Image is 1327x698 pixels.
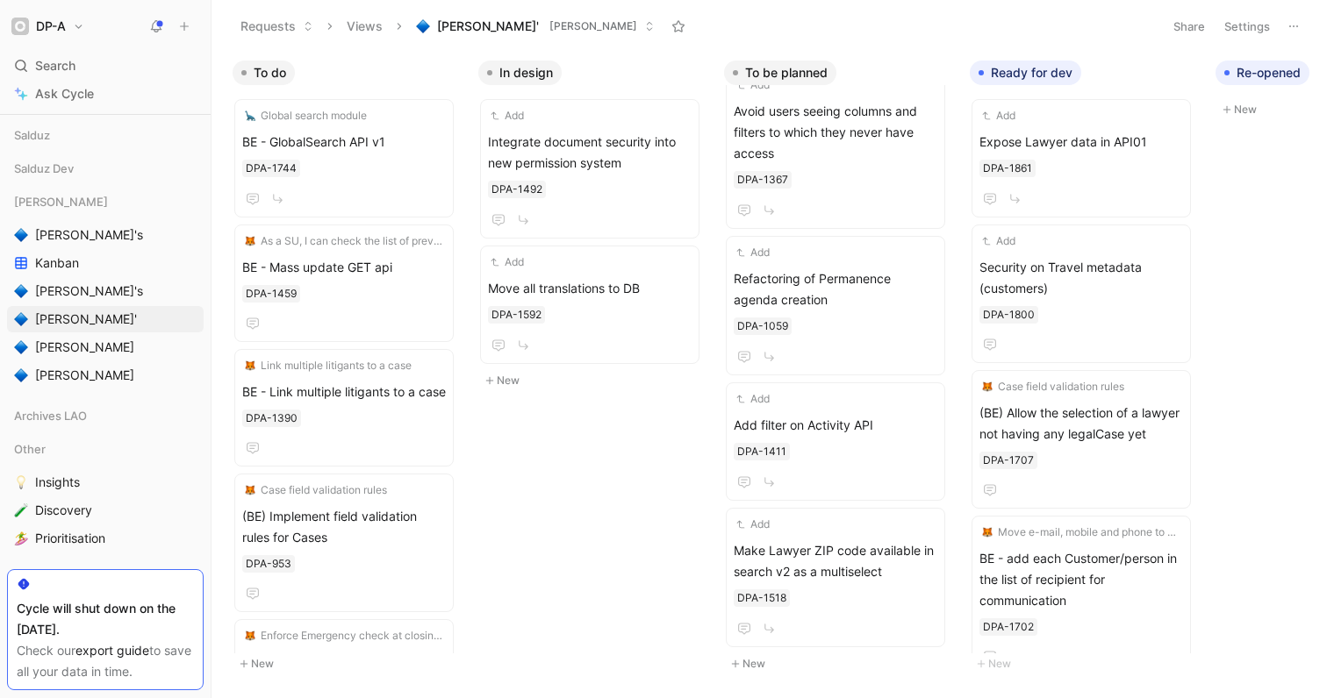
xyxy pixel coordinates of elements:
div: DPA-1702 [983,618,1034,636]
span: BE - Link multiple litigants to a case [242,381,446,402]
button: Add [734,390,772,408]
img: 🦕 [245,110,255,121]
img: 🔷 [14,312,28,326]
button: 🦊Link multiple litigants to a case [242,357,414,374]
div: DPA-953 [246,555,291,573]
div: DPA-1411 [737,443,786,460]
button: New [478,370,710,391]
span: BE - Mass update GET api [242,257,446,278]
span: Avoid users seeing columns and filters to which they never have access [734,101,937,164]
div: Salduz Dev [7,155,204,182]
img: 💡 [14,475,28,489]
button: In design [478,61,562,85]
div: Salduz Dev [7,155,204,187]
button: 🔷 [11,337,32,358]
button: To do [233,61,295,85]
img: 🦊 [245,630,255,641]
div: In designNew [471,53,717,400]
span: [PERSON_NAME] [549,18,637,35]
a: 🧪Discovery [7,497,204,523]
span: [PERSON_NAME] [35,367,134,384]
button: Add [488,107,527,125]
button: Ready for dev [970,61,1081,85]
a: 🦊As a SU, I can check the list of previous mass update request and their statusBE - Mass update G... [234,224,454,342]
div: To doNew [226,53,471,683]
span: [PERSON_NAME]' [35,310,137,328]
span: Make Lawyer ZIP code available in search v2 as a multiselect [734,540,937,582]
button: Re-opened [1216,61,1309,85]
span: As a SU, I can check the list of previous mass update request and their status [261,232,443,250]
span: [PERSON_NAME]'s [35,282,143,300]
span: [PERSON_NAME]'s [35,226,143,244]
span: (BE) Implement field validation rules for Cases [242,506,446,548]
span: Discovery [35,502,92,519]
img: 🧪 [14,503,28,517]
button: 🏄‍♀️ [11,528,32,549]
span: BE - add each Customer/person in the list of recipient for communication [979,548,1183,611]
span: Kanban [35,254,79,272]
div: [PERSON_NAME]🔷[PERSON_NAME]'sKanban🔷[PERSON_NAME]'s🔷[PERSON_NAME]'🔷[PERSON_NAME]🔷[PERSON_NAME] [7,189,204,388]
img: 🦊 [245,236,255,246]
div: [PERSON_NAME] [7,189,204,215]
div: Other [7,436,204,462]
div: Cycle will shut down on the [DATE]. [17,598,194,640]
a: AddRefactoring of Permanence agenda creation [726,236,945,375]
a: 🔷[PERSON_NAME] [7,362,204,388]
span: Prioritisation [35,530,105,547]
span: Search [35,55,75,76]
span: Link multiple litigants to a case [261,357,412,374]
button: New [724,653,956,674]
span: Move all translations to DB [488,278,692,299]
span: In design [499,64,553,82]
h1: DP-A [36,18,66,34]
div: Ready for devNew [963,53,1209,683]
img: 🦊 [245,360,255,371]
a: 🔷[PERSON_NAME]' [7,306,204,332]
div: DPA-1861 [983,160,1032,177]
a: Ask Cycle [7,81,204,107]
button: New [970,653,1201,674]
span: (BE) Allow the selection of a lawyer not having any legalCase yet [979,402,1183,445]
a: AddIntegrate document security into new permission system [480,99,699,239]
button: Share [1166,14,1213,39]
span: BE - GlobalSearch API v1 [242,132,446,153]
img: 🦊 [245,485,255,495]
div: Other💡Insights🧪Discovery🏄‍♀️Prioritisation [7,436,204,552]
span: Expose Lawyer data in API01 [979,132,1183,153]
a: AddExpose Lawyer data in API01 [972,99,1191,217]
button: 🧪 [11,500,32,521]
a: 🔷[PERSON_NAME]'s [7,222,204,248]
a: AddSecurity on Travel metadata (customers) [972,224,1191,363]
button: New [233,653,464,674]
a: AddMake Lawyer ZIP code available in search v2 as a multiselect [726,508,945,647]
div: DPA-1492 [491,181,542,198]
a: 🦊Case field validation rules(BE) Allow the selection of a lawyer not having any legalCase yet [972,370,1191,509]
a: AddAdd filter on Activity API [726,382,945,501]
button: Add [979,232,1018,250]
div: DPA-1367 [737,171,788,189]
div: DPA-1707 [983,452,1034,469]
span: Salduz [14,126,50,144]
span: Re-opened [1237,64,1301,82]
span: Ready for dev [991,64,1072,82]
a: 🦊Move e-mail, mobile and phone to customer/personBE - add each Customer/person in the list of rec... [972,516,1191,675]
div: To be plannedNew [717,53,963,683]
span: Integrate document security into new permission system [488,132,692,174]
span: To be planned [745,64,828,82]
img: DP-A [11,18,29,35]
span: (BE v3) Lawyers get error on uncommented Posteriority [242,652,446,694]
img: 🔷 [14,284,28,298]
a: 🔷[PERSON_NAME] [7,334,204,360]
span: Add filter on Activity API [734,415,937,436]
div: DPA-1744 [246,160,297,177]
button: Add [734,516,772,533]
span: [PERSON_NAME] [35,338,134,356]
img: 🔷 [14,368,28,382]
button: 🦊As a SU, I can check the list of previous mass update request and their status [242,232,446,250]
button: Requests [233,13,321,39]
button: Views [339,13,391,39]
img: 🦊 [982,527,993,538]
div: Salduz [7,122,204,148]
img: 🏄‍♀️ [14,531,28,545]
a: AddAvoid users seeing columns and filters to which they never have access [726,68,945,229]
